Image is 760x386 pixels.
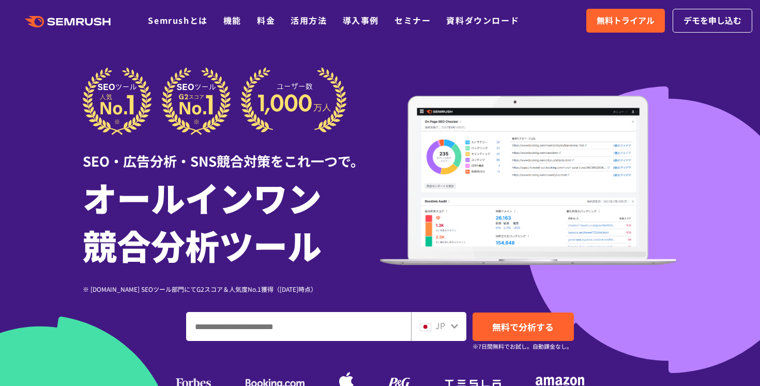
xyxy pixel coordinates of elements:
span: デモを申し込む [683,14,741,27]
a: デモを申し込む [673,9,752,33]
a: 無料トライアル [586,9,665,33]
a: 導入事例 [343,14,379,26]
a: 無料で分析する [473,313,574,341]
input: ドメイン、キーワードまたはURLを入力してください [187,313,411,340]
a: 活用方法 [291,14,327,26]
a: Semrushとは [148,14,207,26]
small: ※7日間無料でお試し。自動課金なし。 [473,342,572,351]
h1: オールインワン 競合分析ツール [83,173,380,269]
a: セミナー [394,14,431,26]
span: JP [435,319,445,332]
span: 無料トライアル [597,14,655,27]
a: 料金 [257,14,275,26]
div: SEO・広告分析・SNS競合対策をこれ一つで。 [83,135,380,171]
a: 資料ダウンロード [446,14,519,26]
a: 機能 [223,14,241,26]
div: ※ [DOMAIN_NAME] SEOツール部門にてG2スコア＆人気度No.1獲得（[DATE]時点） [83,284,380,294]
span: 無料で分析する [492,320,554,333]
